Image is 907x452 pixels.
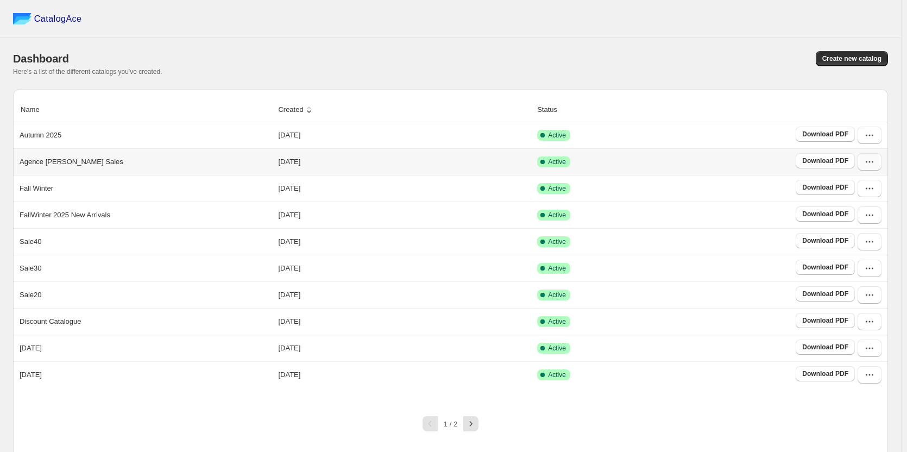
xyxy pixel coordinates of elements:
button: Name [19,99,52,120]
span: Active [548,211,566,219]
span: Active [548,317,566,326]
span: Active [548,237,566,246]
p: Fall Winter [20,183,53,194]
span: Download PDF [802,183,848,192]
span: Active [548,184,566,193]
a: Download PDF [796,340,855,355]
p: Sale40 [20,236,41,247]
p: [DATE] [20,343,42,354]
td: [DATE] [275,255,534,281]
span: Active [548,158,566,166]
span: Download PDF [802,290,848,298]
button: Created [276,99,316,120]
span: Active [548,371,566,379]
td: [DATE] [275,361,534,388]
a: Download PDF [796,127,855,142]
td: [DATE] [275,308,534,335]
span: Active [548,291,566,299]
a: Download PDF [796,180,855,195]
span: Download PDF [802,236,848,245]
td: [DATE] [275,202,534,228]
a: Download PDF [796,153,855,168]
p: Autumn 2025 [20,130,61,141]
span: Download PDF [802,210,848,218]
a: Download PDF [796,206,855,222]
a: Download PDF [796,260,855,275]
a: Download PDF [796,233,855,248]
a: Download PDF [796,366,855,381]
td: [DATE] [275,228,534,255]
span: Download PDF [802,343,848,351]
button: Status [536,99,570,120]
p: FallWinter 2025 New Arrivals [20,210,110,221]
span: Create new catalog [822,54,881,63]
td: [DATE] [275,148,534,175]
p: Sale20 [20,290,41,300]
span: Active [548,344,566,353]
span: CatalogAce [34,14,82,24]
a: Download PDF [796,313,855,328]
span: Download PDF [802,316,848,325]
td: [DATE] [275,175,534,202]
button: Create new catalog [816,51,888,66]
td: [DATE] [275,122,534,148]
span: 1 / 2 [444,420,457,428]
p: [DATE] [20,369,42,380]
p: Sale30 [20,263,41,274]
td: [DATE] [275,335,534,361]
p: Discount Catalogue [20,316,81,327]
span: Download PDF [802,130,848,139]
span: Download PDF [802,263,848,272]
td: [DATE] [275,281,534,308]
p: Agence [PERSON_NAME] Sales [20,156,123,167]
span: Here's a list of the different catalogs you've created. [13,68,162,76]
span: Active [548,131,566,140]
span: Dashboard [13,53,69,65]
span: Active [548,264,566,273]
span: Download PDF [802,156,848,165]
span: Download PDF [802,369,848,378]
a: Download PDF [796,286,855,302]
img: catalog ace [13,13,32,24]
